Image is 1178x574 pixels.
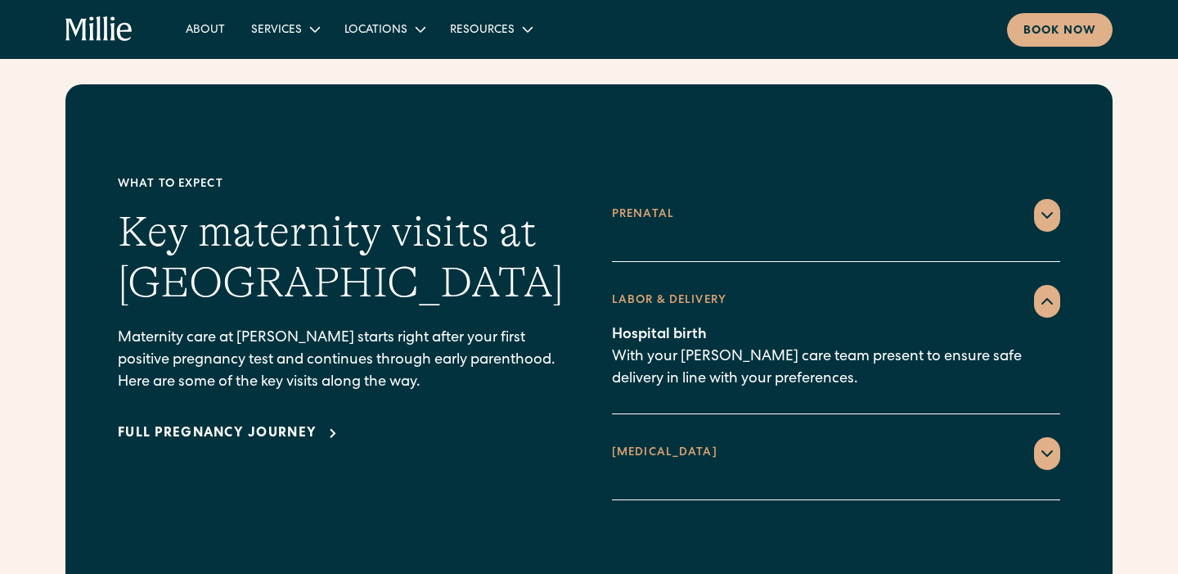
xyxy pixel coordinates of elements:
[118,206,566,309] h2: Key maternity visits at [GEOGRAPHIC_DATA]
[612,292,726,310] div: LABOR & DELIVERY
[612,445,717,462] div: [MEDICAL_DATA]
[118,424,343,444] a: Full pregnancy journey
[118,424,317,444] div: Full pregnancy journey
[437,16,544,43] div: Resources
[612,328,707,342] span: Hospital birth
[612,324,1060,391] p: With your [PERSON_NAME] care team present to ensure safe delivery in line with your preferences.
[1007,13,1113,47] a: Book now
[450,22,515,39] div: Resources
[173,16,238,43] a: About
[331,16,437,43] div: Locations
[612,206,674,224] div: Prenatal
[251,22,302,39] div: Services
[118,176,566,193] div: What to expect
[238,16,331,43] div: Services
[344,22,407,39] div: Locations
[118,328,566,394] p: Maternity care at [PERSON_NAME] starts right after your first positive pregnancy test and continu...
[65,16,133,43] a: home
[1023,23,1096,40] div: Book now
